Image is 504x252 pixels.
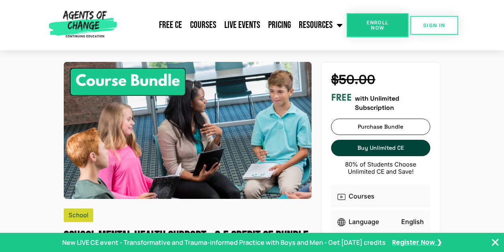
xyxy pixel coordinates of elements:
a: Enroll Now [347,13,408,37]
span: Purchase Bundle [358,123,403,130]
p: New LIVE CE event - Transformative and Trauma-informed Practice with Boys and Men - Get [DATE] cr... [62,238,386,247]
a: Purchase Bundle [331,119,430,135]
span: Enroll Now [359,20,396,30]
div: School [64,208,93,222]
a: Pricing [264,15,295,35]
a: Buy Unlimited CE [331,140,430,156]
h3: FREE [331,92,352,103]
span: Buy Unlimited CE [357,145,404,151]
span: SIGN IN [423,23,445,28]
p: Language [349,217,379,226]
button: Close Banner [490,238,500,247]
h1: School Mental Health Support - 6.5 Credit CE Bundle [64,228,312,245]
nav: Menu [120,15,347,35]
a: SIGN IN [410,16,458,35]
a: Live Events [220,15,264,35]
a: Register Now ❯ [392,238,442,247]
p: 80% of Students Choose Unlimited CE and Save! [331,161,430,175]
div: with Unlimited Subscription [331,92,430,112]
img: School Mental Health Support - 6.5 Credit CE Bundle [64,62,312,199]
h4: $50.00 [331,72,430,87]
a: Courses [186,15,220,35]
p: Courses [349,191,375,201]
a: Resources [295,15,347,35]
a: Free CE [155,15,186,35]
p: English [401,217,424,226]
